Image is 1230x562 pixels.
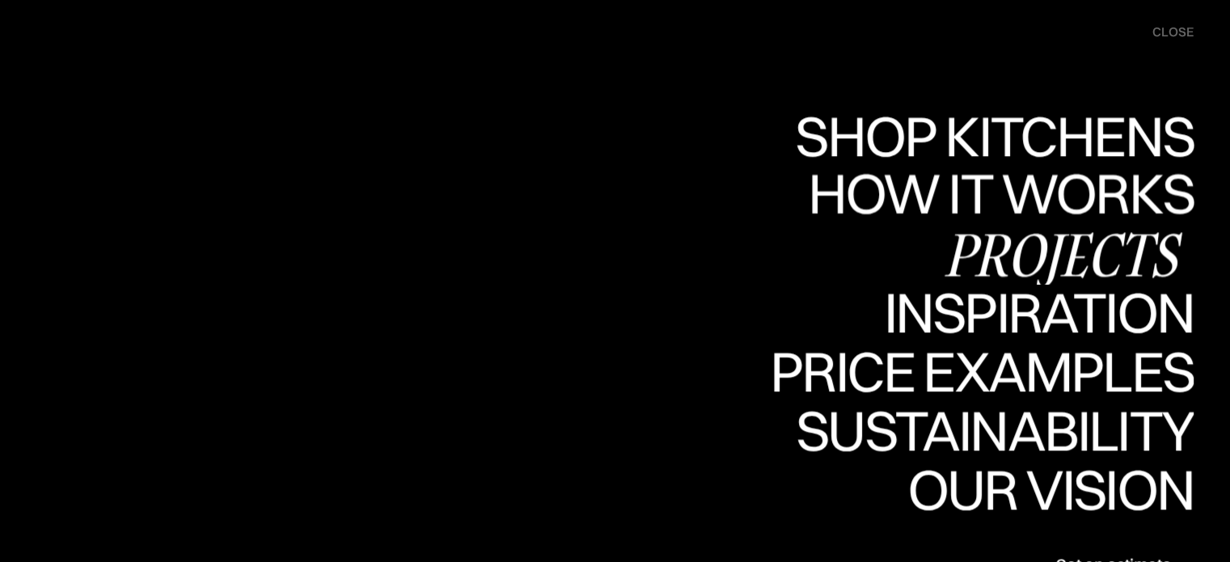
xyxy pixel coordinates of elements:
[787,108,1194,164] div: Shop Kitchens
[861,285,1194,341] div: Inspiration
[804,222,1194,278] div: How it works
[770,343,1194,402] a: Price examplesPrice examples
[787,108,1194,167] a: Shop KitchensShop Kitchens
[894,461,1194,518] div: Our vision
[1152,23,1194,41] div: close
[782,458,1194,515] div: Sustainability
[770,343,1194,399] div: Price examples
[804,167,1194,226] a: How it worksHow it works
[932,226,1194,282] div: Projects
[894,461,1194,520] a: Our visionOur vision
[932,226,1194,285] a: ProjectsProjects
[782,402,1194,458] div: Sustainability
[1136,16,1194,49] div: menu
[804,165,1194,222] div: How it works
[770,399,1194,456] div: Price examples
[861,285,1194,344] a: InspirationInspiration
[782,402,1194,461] a: SustainabilitySustainability
[861,341,1194,398] div: Inspiration
[787,164,1194,221] div: Shop Kitchens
